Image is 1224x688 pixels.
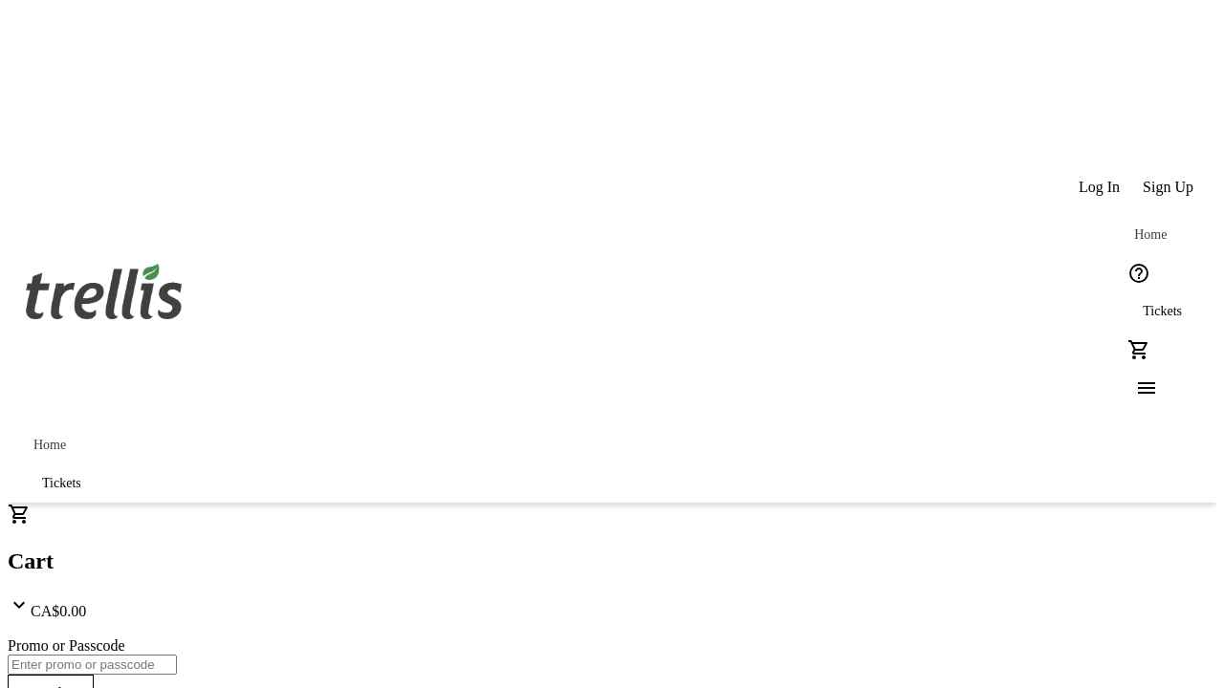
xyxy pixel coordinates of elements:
span: Log In [1079,179,1120,196]
label: Promo or Passcode [8,637,125,654]
input: Enter promo or passcode [8,655,177,675]
img: Orient E2E Organization xfrPSR9tXg's Logo [19,243,189,338]
span: Tickets [1143,304,1182,319]
span: Home [1134,227,1167,243]
span: Sign Up [1143,179,1193,196]
span: CA$0.00 [31,603,86,619]
button: Help [1120,254,1158,292]
a: Tickets [1120,292,1205,331]
a: Home [1120,216,1181,254]
button: Log In [1067,168,1131,206]
div: CartCA$0.00 [8,503,1216,620]
a: Tickets [19,464,104,503]
button: Sign Up [1131,168,1205,206]
button: Menu [1120,369,1158,407]
a: Home [19,426,80,464]
h2: Cart [8,548,1216,574]
span: Tickets [42,476,81,491]
button: Cart [1120,331,1158,369]
span: Home [33,438,66,453]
